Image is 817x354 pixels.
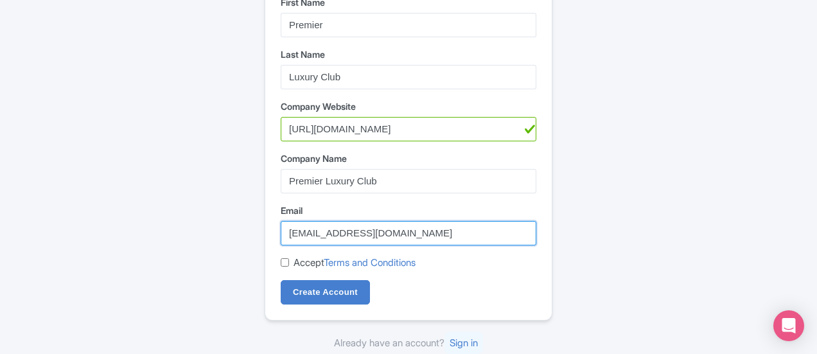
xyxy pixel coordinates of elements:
[281,48,536,61] label: Last Name
[324,256,416,269] a: Terms and Conditions
[265,336,552,351] div: Already have an account?
[444,332,483,354] a: Sign in
[281,221,536,245] input: username@example.com
[294,256,416,270] label: Accept
[281,152,536,165] label: Company Name
[281,100,536,113] label: Company Website
[281,204,536,217] label: Email
[281,280,370,305] input: Create Account
[281,117,536,141] input: example.com
[773,310,804,341] div: Open Intercom Messenger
